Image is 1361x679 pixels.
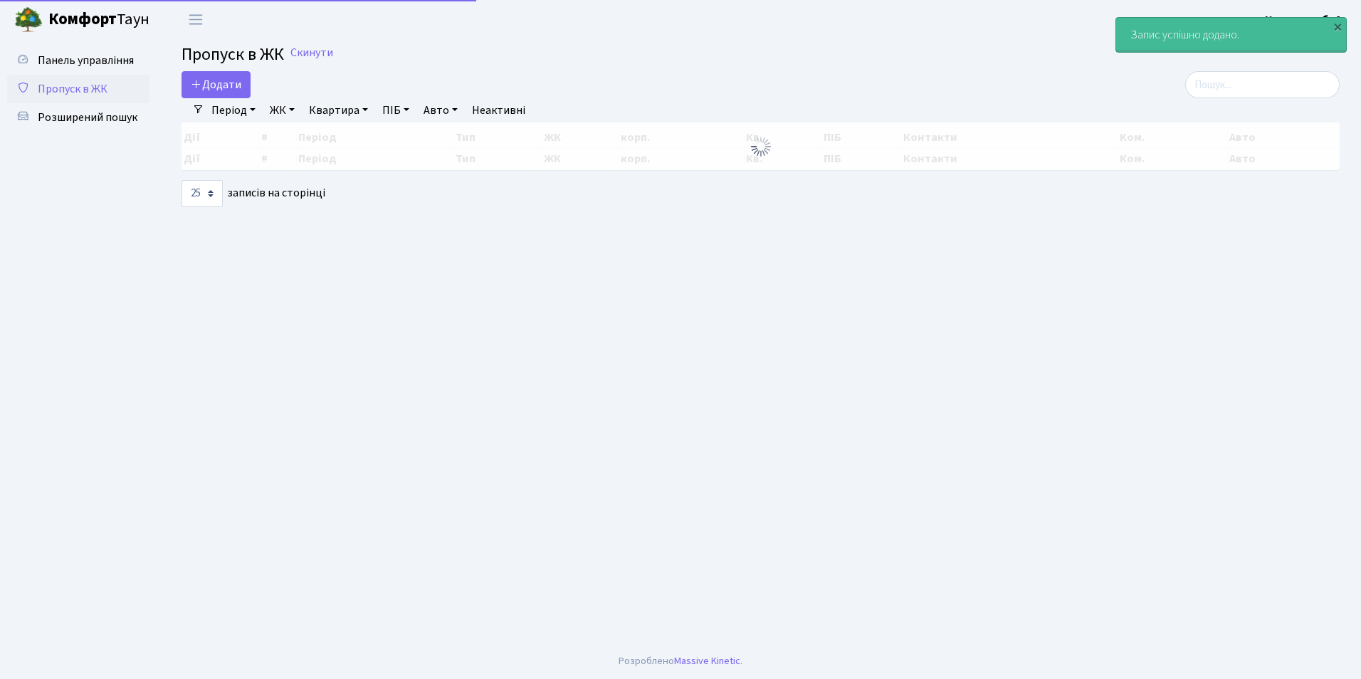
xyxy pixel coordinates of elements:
[38,110,137,125] span: Розширений пошук
[418,98,463,122] a: Авто
[1265,12,1344,28] b: Консьєрж б. 4.
[182,71,251,98] a: Додати
[191,77,241,93] span: Додати
[38,53,134,68] span: Панель управління
[7,46,149,75] a: Панель управління
[466,98,531,122] a: Неактивні
[1185,71,1340,98] input: Пошук...
[1265,11,1344,28] a: Консьєрж б. 4.
[206,98,261,122] a: Період
[750,135,772,158] img: Обробка...
[14,6,43,34] img: logo.png
[182,42,284,67] span: Пропуск в ЖК
[7,75,149,103] a: Пропуск в ЖК
[48,8,117,31] b: Комфорт
[619,653,742,669] div: Розроблено .
[182,180,223,207] select: записів на сторінці
[377,98,415,122] a: ПІБ
[264,98,300,122] a: ЖК
[178,8,214,31] button: Переключити навігацію
[674,653,740,668] a: Massive Kinetic
[48,8,149,32] span: Таун
[38,81,107,97] span: Пропуск в ЖК
[290,46,333,60] a: Скинути
[1116,18,1346,52] div: Запис успішно додано.
[7,103,149,132] a: Розширений пошук
[303,98,374,122] a: Квартира
[1330,19,1345,33] div: ×
[182,180,325,207] label: записів на сторінці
